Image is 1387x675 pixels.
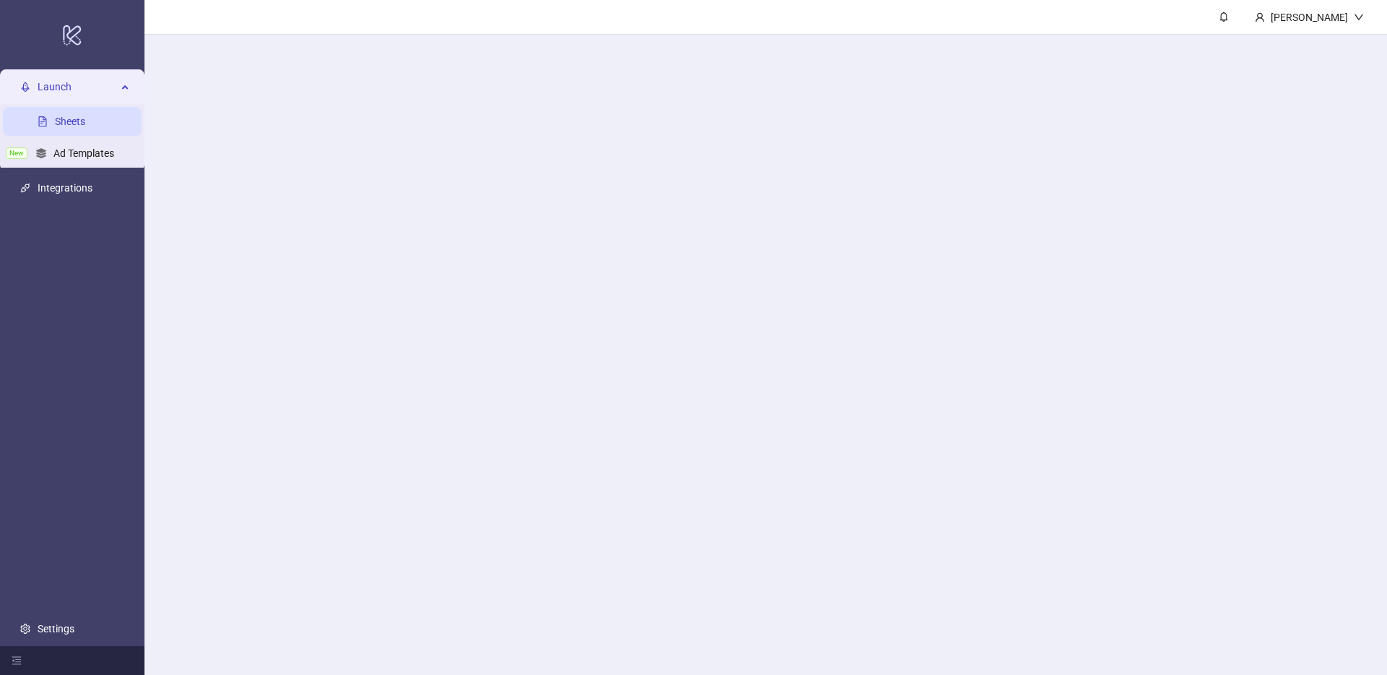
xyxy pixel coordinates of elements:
span: menu-fold [12,655,22,666]
span: down [1354,12,1364,22]
a: Settings [38,623,74,635]
span: rocket [20,82,30,92]
span: user [1255,12,1265,22]
a: Ad Templates [53,147,114,159]
div: [PERSON_NAME] [1265,9,1354,25]
a: Integrations [38,182,92,194]
a: Sheets [55,116,85,127]
span: Launch [38,72,117,101]
span: bell [1219,12,1229,22]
